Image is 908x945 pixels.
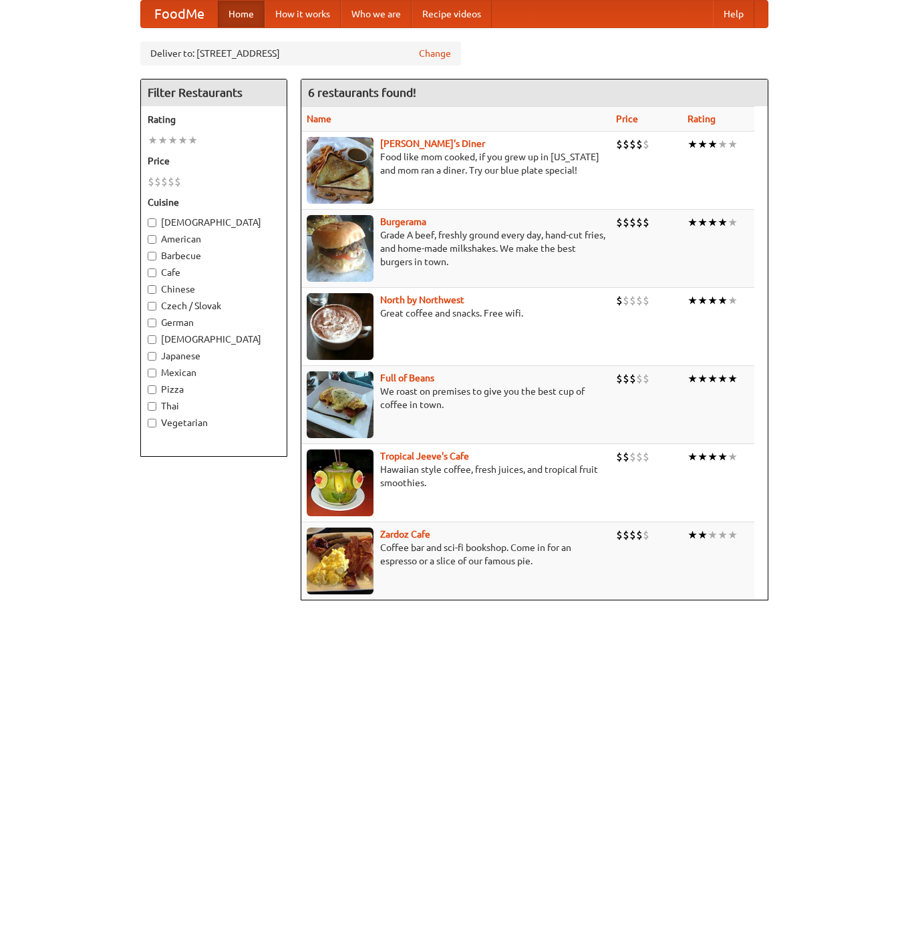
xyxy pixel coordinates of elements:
[643,449,649,464] li: $
[698,449,708,464] li: ★
[623,293,629,308] li: $
[698,293,708,308] li: ★
[643,215,649,230] li: $
[148,266,280,279] label: Cafe
[148,366,280,379] label: Mexican
[148,402,156,411] input: Thai
[623,137,629,152] li: $
[419,47,451,60] a: Change
[265,1,341,27] a: How it works
[688,215,698,230] li: ★
[380,373,434,383] a: Full of Beans
[636,215,643,230] li: $
[307,150,605,177] p: Food like mom cooked, if you grew up in [US_STATE] and mom ran a diner. Try our blue plate special!
[698,371,708,386] li: ★
[728,215,738,230] li: ★
[148,399,280,413] label: Thai
[616,137,623,152] li: $
[623,215,629,230] li: $
[643,293,649,308] li: $
[616,293,623,308] li: $
[307,307,605,320] p: Great coffee and snacks. Free wifi.
[688,371,698,386] li: ★
[341,1,412,27] a: Who we are
[307,215,373,282] img: burgerama.jpg
[158,133,168,148] li: ★
[728,449,738,464] li: ★
[643,371,649,386] li: $
[307,385,605,411] p: We roast on premises to give you the best cup of coffee in town.
[698,137,708,152] li: ★
[616,371,623,386] li: $
[148,352,156,361] input: Japanese
[708,293,718,308] li: ★
[616,528,623,542] li: $
[380,295,464,305] a: North by Northwest
[307,528,373,594] img: zardoz.jpg
[307,463,605,490] p: Hawaiian style coffee, fresh juices, and tropical fruit smoothies.
[623,528,629,542] li: $
[629,449,636,464] li: $
[148,235,156,244] input: American
[708,371,718,386] li: ★
[148,369,156,377] input: Mexican
[307,293,373,360] img: north.jpg
[148,232,280,246] label: American
[148,335,156,344] input: [DEMOGRAPHIC_DATA]
[616,449,623,464] li: $
[168,174,174,189] li: $
[688,293,698,308] li: ★
[629,215,636,230] li: $
[629,293,636,308] li: $
[154,174,161,189] li: $
[636,528,643,542] li: $
[380,216,426,227] a: Burgerama
[636,371,643,386] li: $
[728,137,738,152] li: ★
[643,137,649,152] li: $
[688,137,698,152] li: ★
[148,285,156,294] input: Chinese
[218,1,265,27] a: Home
[380,529,430,540] a: Zardoz Cafe
[636,293,643,308] li: $
[718,293,728,308] li: ★
[148,385,156,394] input: Pizza
[307,114,331,124] a: Name
[148,113,280,126] h5: Rating
[148,316,280,329] label: German
[148,252,156,260] input: Barbecue
[380,451,469,461] a: Tropical Jeeve's Cafe
[307,228,605,268] p: Grade A beef, freshly ground every day, hand-cut fries, and home-made milkshakes. We make the bes...
[698,528,708,542] li: ★
[148,299,280,313] label: Czech / Slovak
[168,133,178,148] li: ★
[148,196,280,209] h5: Cuisine
[174,174,181,189] li: $
[141,79,287,106] h4: Filter Restaurants
[718,528,728,542] li: ★
[148,249,280,262] label: Barbecue
[629,371,636,386] li: $
[148,416,280,429] label: Vegetarian
[148,218,156,227] input: [DEMOGRAPHIC_DATA]
[728,528,738,542] li: ★
[148,154,280,168] h5: Price
[728,371,738,386] li: ★
[148,216,280,229] label: [DEMOGRAPHIC_DATA]
[380,138,485,149] a: [PERSON_NAME]'s Diner
[148,268,156,277] input: Cafe
[307,541,605,568] p: Coffee bar and sci-fi bookshop. Come in for an espresso or a slice of our famous pie.
[148,133,158,148] li: ★
[718,449,728,464] li: ★
[708,449,718,464] li: ★
[161,174,168,189] li: $
[148,282,280,296] label: Chinese
[148,383,280,396] label: Pizza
